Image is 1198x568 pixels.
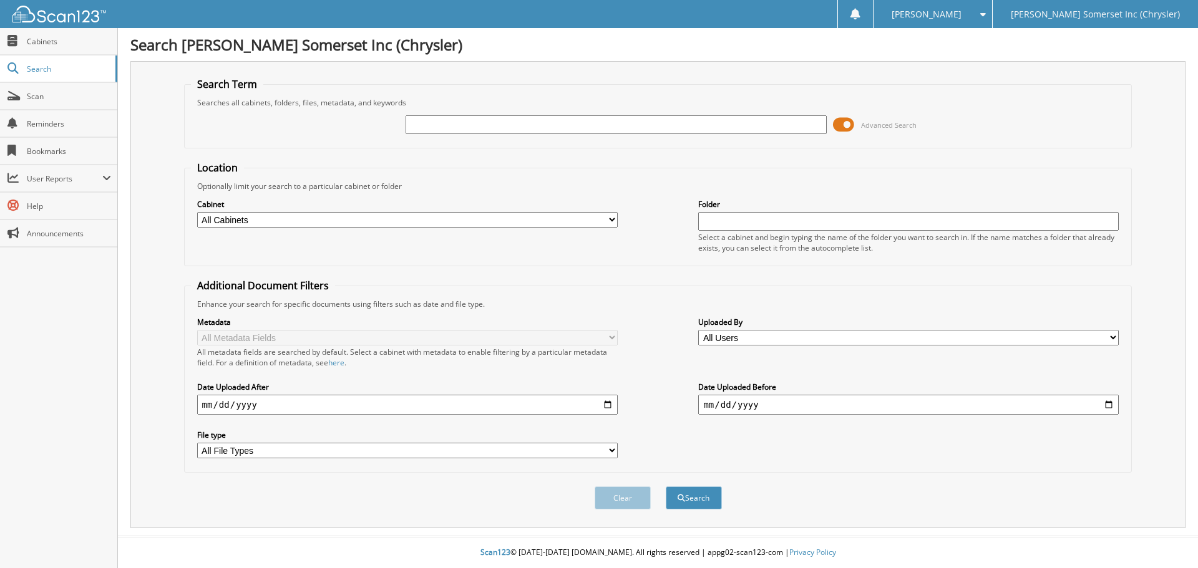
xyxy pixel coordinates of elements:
div: Enhance your search for specific documents using filters such as date and file type. [191,299,1126,309]
div: Select a cabinet and begin typing the name of the folder you want to search in. If the name match... [698,232,1119,253]
span: [PERSON_NAME] [892,11,962,18]
label: Date Uploaded Before [698,382,1119,392]
legend: Search Term [191,77,263,91]
legend: Additional Document Filters [191,279,335,292]
span: User Reports [27,173,102,184]
input: start [197,395,618,415]
input: end [698,395,1119,415]
label: Folder [698,199,1119,209]
h1: Search [PERSON_NAME] Somerset Inc (Chrysler) [130,34,1186,55]
div: © [DATE]-[DATE] [DOMAIN_NAME]. All rights reserved | appg02-scan123-com | [118,537,1198,568]
a: here [328,357,344,368]
span: Scan123 [480,547,510,557]
label: Date Uploaded After [197,382,618,392]
span: Bookmarks [27,146,111,156]
div: All metadata fields are searched by default. Select a cabinet with metadata to enable filtering b... [197,347,618,368]
span: Announcements [27,228,111,239]
span: [PERSON_NAME] Somerset Inc (Chrysler) [1011,11,1180,18]
legend: Location [191,161,244,175]
div: Optionally limit your search to a particular cabinet or folder [191,181,1126,191]
span: Cabinets [27,36,111,47]
button: Search [666,486,722,509]
span: Help [27,201,111,211]
span: Search [27,64,109,74]
a: Privacy Policy [789,547,836,557]
label: Cabinet [197,199,618,209]
label: Metadata [197,317,618,327]
span: Advanced Search [861,120,917,130]
label: File type [197,430,618,440]
img: scan123-logo-white.svg [12,6,106,22]
span: Scan [27,91,111,102]
div: Searches all cabinets, folders, files, metadata, and keywords [191,97,1126,108]
span: Reminders [27,118,111,129]
label: Uploaded By [698,317,1119,327]
button: Clear [595,486,651,509]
